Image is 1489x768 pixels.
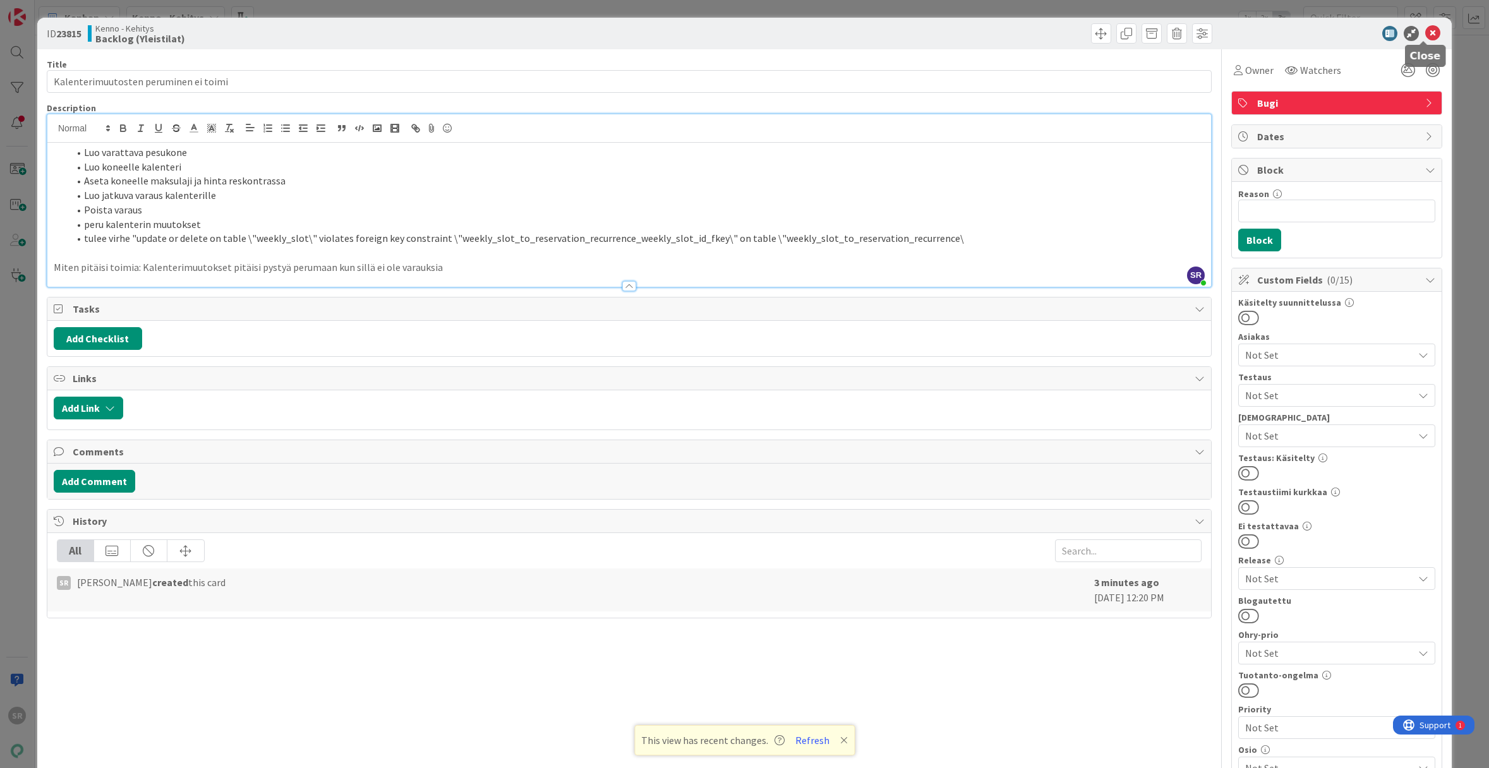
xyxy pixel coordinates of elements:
[1245,644,1407,662] span: Not Set
[1238,413,1435,422] div: [DEMOGRAPHIC_DATA]
[47,26,81,41] span: ID
[791,732,834,748] button: Refresh
[95,33,185,44] b: Backlog (Yleistilat)
[1245,428,1413,443] span: Not Set
[1238,522,1435,531] div: Ei testattavaa
[56,27,81,40] b: 23815
[1238,453,1435,462] div: Testaus: Käsitelty
[66,5,69,15] div: 1
[1238,332,1435,341] div: Asiakas
[1238,188,1269,200] label: Reason
[69,217,1205,232] li: peru kalenterin muutokset
[1238,229,1281,251] button: Block
[1238,298,1435,307] div: Käsitelty suunnittelussa
[95,23,185,33] span: Kenno - Kehitys
[54,260,1205,275] p: Miten pitäisi toimia: Kalenterimuutokset pitäisi pystyä perumaan kun sillä ei ole varauksia
[1238,630,1435,639] div: Ohry-prio
[1245,719,1407,736] span: Not Set
[69,231,1205,246] li: tulee virhe "update or delete on table \"weekly_slot\" violates foreign key constraint \"weekly_s...
[1257,95,1419,111] span: Bugi
[54,470,135,493] button: Add Comment
[1410,50,1441,62] h5: Close
[641,733,785,748] span: This view has recent changes.
[73,513,1188,529] span: History
[57,540,94,561] div: All
[69,203,1205,217] li: Poista varaus
[1245,388,1413,403] span: Not Set
[1238,488,1435,496] div: Testaustiimi kurkkaa
[54,397,123,419] button: Add Link
[1238,556,1435,565] div: Release
[1238,671,1435,680] div: Tuotanto-ongelma
[47,59,67,70] label: Title
[1257,129,1419,144] span: Dates
[1300,63,1341,78] span: Watchers
[47,102,96,114] span: Description
[1257,272,1419,287] span: Custom Fields
[73,301,1188,316] span: Tasks
[1094,576,1159,589] b: 3 minutes ago
[1245,347,1413,363] span: Not Set
[1238,705,1435,714] div: Priority
[73,371,1188,386] span: Links
[57,576,71,590] div: SR
[27,2,57,17] span: Support
[1238,745,1435,754] div: Osio
[1245,63,1274,78] span: Owner
[69,188,1205,203] li: Luo jatkuva varaus kalenterille
[54,327,142,350] button: Add Checklist
[69,145,1205,160] li: Luo varattava pesukone
[1055,539,1202,562] input: Search...
[69,174,1205,188] li: Aseta koneelle maksulaji ja hinta reskontrassa
[1238,373,1435,381] div: Testaus
[152,576,188,589] b: created
[1327,273,1353,286] span: ( 0/15 )
[47,70,1212,93] input: type card name here...
[69,160,1205,174] li: Luo koneelle kalenteri
[1238,596,1435,605] div: Blogautettu
[1257,162,1419,177] span: Block
[73,444,1188,459] span: Comments
[1187,267,1205,284] span: SR
[1094,575,1202,605] div: [DATE] 12:20 PM
[77,575,226,590] span: [PERSON_NAME] this card
[1245,571,1413,586] span: Not Set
